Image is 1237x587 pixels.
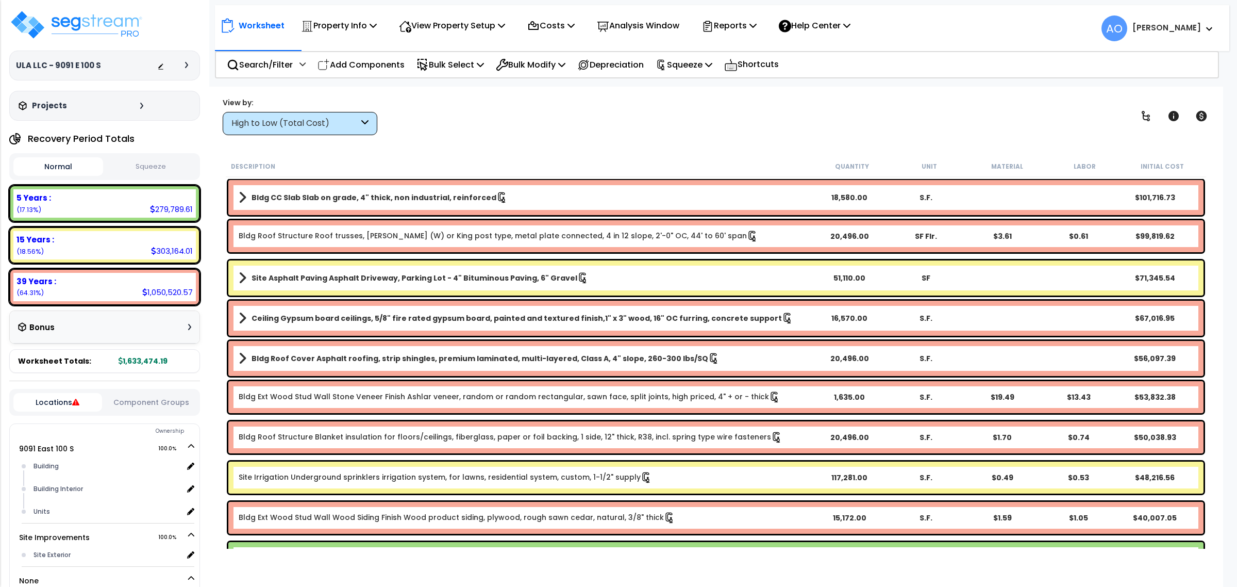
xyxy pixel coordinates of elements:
span: AO [1101,15,1127,41]
div: 20,496.00 [811,353,888,364]
p: Depreciation [577,58,644,72]
div: S.F. [888,192,964,203]
b: 5 Years : [16,192,51,203]
div: $0.53 [1041,472,1117,483]
a: None [19,576,39,586]
span: 100.0% [158,531,186,544]
div: Depreciation [572,53,649,77]
p: View Property Setup [399,19,505,32]
b: Bldg Roof Cover Asphalt roofing, strip shingles, premium laminated, multi-layered, Class A, 4" sl... [252,353,708,364]
small: 64.31203972681074% [16,288,44,297]
b: [PERSON_NAME] [1132,22,1201,33]
a: Individual Item [239,512,675,524]
p: Search/Filter [227,58,293,72]
a: Site Improvements 100.0% [19,532,90,543]
p: Shortcuts [724,57,779,72]
div: 20,496.00 [811,432,888,443]
b: Site Asphalt Paving Asphalt Driveway, Parking Lot - 4" Bituminous Paving, 6" Gravel [252,273,577,283]
p: Costs [527,19,575,32]
div: 279,789.61 [150,204,193,215]
p: Help Center [779,19,850,32]
p: Property Info [301,19,377,32]
div: S.F. [888,432,964,443]
button: Squeeze [106,158,195,176]
div: $0.74 [1041,432,1117,443]
div: $99,819.62 [1117,231,1193,241]
small: Description [231,162,275,171]
div: SF Flr. [888,231,964,241]
p: Reports [701,19,757,32]
div: 18,580.00 [811,192,888,203]
small: Quantity [834,162,868,171]
small: Material [991,162,1023,171]
div: $0.61 [1041,231,1117,241]
a: Individual Item [239,392,780,403]
div: Units [31,506,183,518]
div: Building Interior [31,483,183,495]
div: $40,007.05 [1117,513,1193,523]
a: Individual Item [239,231,758,242]
div: Shortcuts [718,52,784,77]
div: Add Components [312,53,410,77]
span: Worksheet Totals: [18,356,91,366]
b: 15 Years : [16,234,54,245]
div: High to Low (Total Cost) [231,118,359,129]
p: Squeeze [656,58,712,72]
b: Bldg CC Slab Slab on grade, 4" thick, non industrial, reinforced [252,192,496,203]
div: $67,016.95 [1117,313,1193,323]
div: View by: [223,97,377,108]
div: $1.70 [964,432,1041,443]
div: 20,496.00 [811,231,888,241]
div: S.F. [888,392,964,402]
div: $48,216.56 [1117,472,1193,483]
div: 303,164.01 [151,246,193,256]
button: Locations [13,393,102,412]
div: S.F. [888,472,964,483]
div: $71,345.54 [1117,273,1193,283]
span: 100.0% [158,443,186,455]
h3: Bonus [29,323,55,332]
div: 1,635.00 [811,392,888,402]
div: Site Exterior [31,549,183,561]
div: S.F. [888,353,964,364]
a: Assembly Title [239,190,811,205]
div: 1,050,520.57 [142,287,193,298]
b: Ceiling Gypsum board ceilings, 5/8" fire rated gypsum board, painted and textured finish,1" x 3" ... [252,313,782,323]
div: $1.05 [1041,513,1117,523]
img: logo_pro_r.png [9,9,143,40]
a: Assembly Title [239,271,811,285]
div: 15,172.00 [811,513,888,523]
p: Analysis Window [597,19,679,32]
small: Labor [1074,162,1096,171]
div: $56,097.39 [1117,353,1193,364]
a: Individual Item [239,472,652,483]
small: Unit [922,162,937,171]
button: Component Groups [107,397,196,408]
h4: Recovery Period Totals [28,134,135,144]
a: Individual Item [239,432,782,443]
div: SF [888,273,964,283]
p: Add Components [317,58,405,72]
div: $13.43 [1041,392,1117,402]
div: $0.49 [964,472,1041,483]
div: 117,281.00 [811,472,888,483]
b: 39 Years : [16,276,56,287]
div: S.F. [888,313,964,323]
div: $53,832.38 [1117,392,1193,402]
div: $19.49 [964,392,1041,402]
div: $50,038.93 [1117,432,1193,443]
button: Normal [13,157,103,176]
a: Assembly Title [239,351,811,366]
small: 18.559461291518783% [16,247,44,256]
p: Bulk Modify [496,58,565,72]
div: $101,716.73 [1117,192,1193,203]
a: Assembly Title [239,311,811,325]
p: Bulk Select [416,58,484,72]
a: 9091 East 100 S 100.0% [19,444,74,454]
div: 16,570.00 [811,313,888,323]
b: 1,633,474.19 [119,356,168,366]
div: Ownership [30,425,199,437]
div: Building [31,460,183,472]
h3: ULA LLC - 9091 E 100 S [16,60,101,71]
h3: Projects [32,101,67,111]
